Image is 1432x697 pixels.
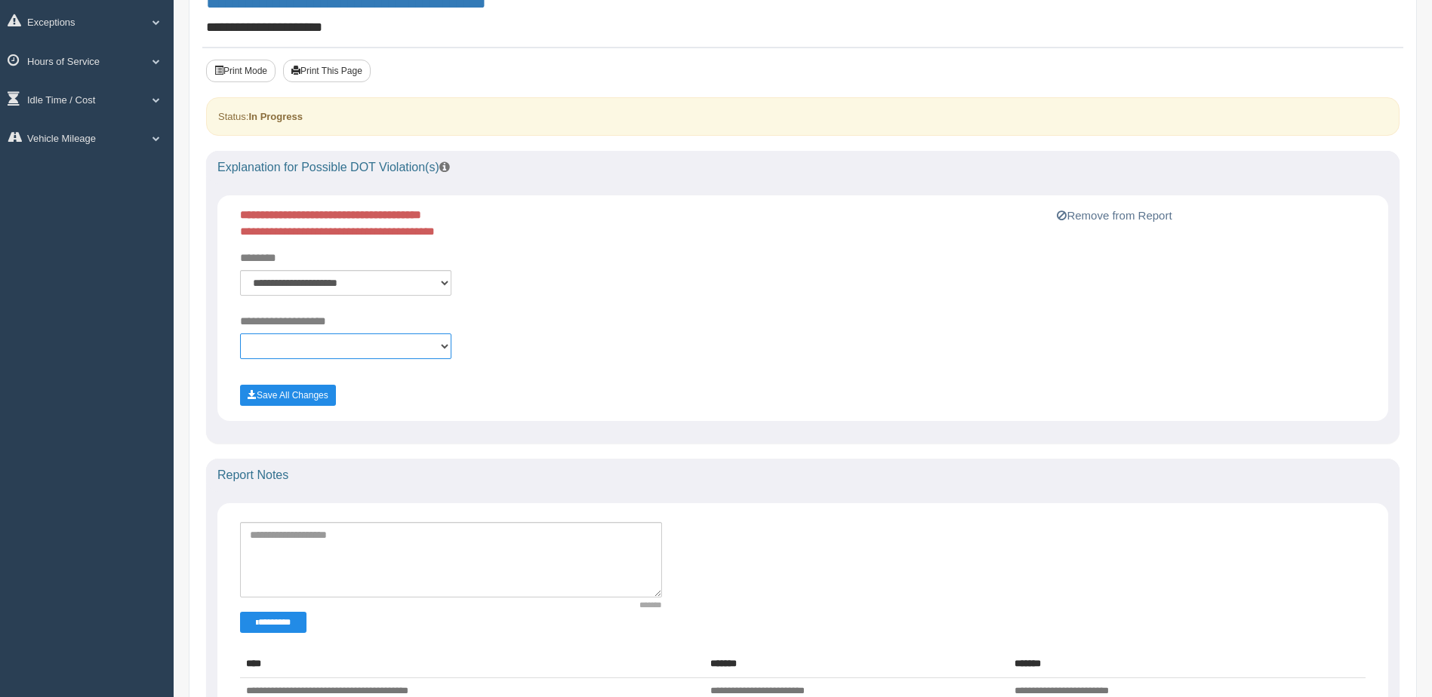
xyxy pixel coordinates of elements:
div: Status: [206,97,1400,136]
strong: In Progress [248,111,303,122]
div: Report Notes [206,459,1400,492]
button: Change Filter Options [240,612,306,633]
button: Print This Page [283,60,371,82]
div: Explanation for Possible DOT Violation(s) [206,151,1400,184]
button: Print Mode [206,60,276,82]
button: Save [240,385,336,406]
button: Remove from Report [1052,207,1176,225]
